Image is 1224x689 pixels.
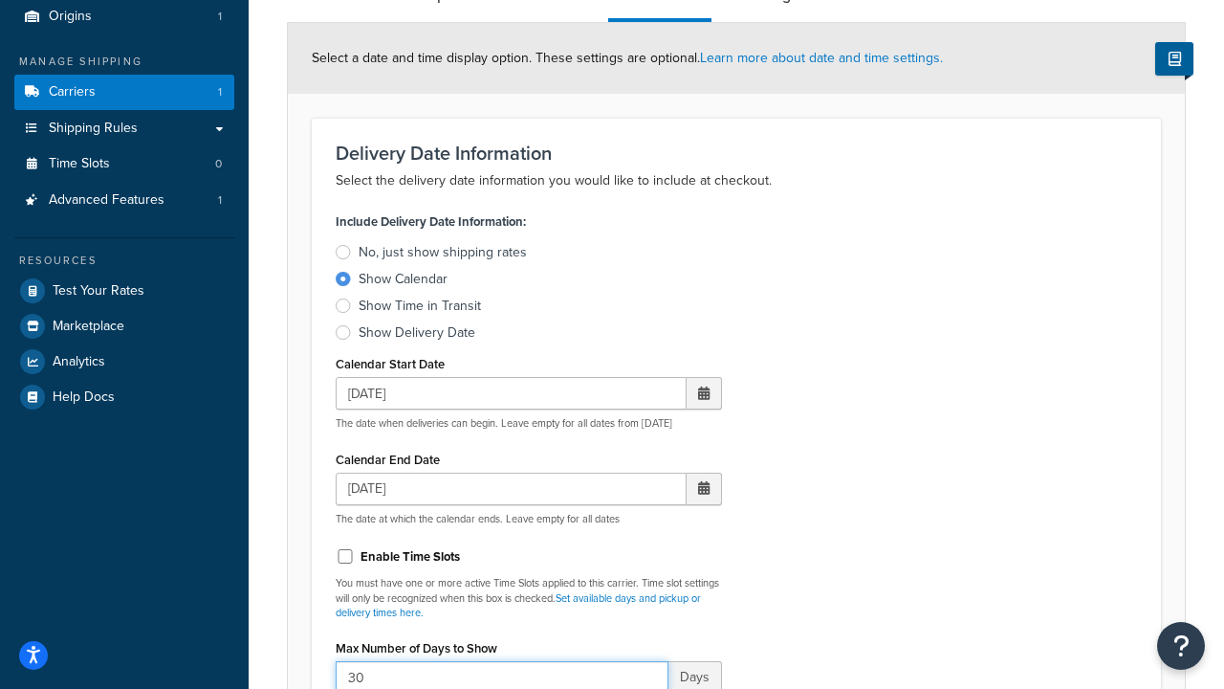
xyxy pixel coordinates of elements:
[14,75,234,110] li: Carriers
[218,84,222,100] span: 1
[312,48,943,68] span: Select a date and time display option. These settings are optional.
[1155,42,1193,76] button: Show Help Docs
[336,512,722,526] p: The date at which the calendar ends. Leave empty for all dates
[336,357,445,371] label: Calendar Start Date
[14,146,234,182] a: Time Slots0
[1157,622,1205,670] button: Open Resource Center
[336,590,701,620] a: Set available days and pickup or delivery times here.
[49,84,96,100] span: Carriers
[53,283,144,300] span: Test Your Rates
[359,323,475,343] div: Show Delivery Date
[53,319,124,335] span: Marketplace
[49,192,164,209] span: Advanced Features
[359,270,448,289] div: Show Calendar
[14,274,234,308] a: Test Your Rates
[53,354,105,370] span: Analytics
[49,156,110,172] span: Time Slots
[218,9,222,25] span: 1
[336,416,722,431] p: The date when deliveries can begin. Leave empty for all dates from [DATE]
[336,209,526,235] label: Include Delivery Date Information:
[14,380,234,414] a: Help Docs
[14,146,234,182] li: Time Slots
[14,309,234,344] a: Marketplace
[336,576,722,620] p: You must have one or more active Time Slots applied to this carrier. Time slot settings will only...
[14,183,234,218] li: Advanced Features
[14,54,234,70] div: Manage Shipping
[218,192,222,209] span: 1
[359,243,527,262] div: No, just show shipping rates
[14,111,234,146] a: Shipping Rules
[361,548,460,566] label: Enable Time Slots
[14,75,234,110] a: Carriers1
[336,641,497,656] label: Max Number of Days to Show
[14,183,234,218] a: Advanced Features1
[359,297,481,316] div: Show Time in Transit
[14,344,234,379] a: Analytics
[336,143,1137,164] h3: Delivery Date Information
[700,48,943,68] a: Learn more about date and time settings.
[336,453,440,467] label: Calendar End Date
[14,253,234,269] div: Resources
[53,389,115,406] span: Help Docs
[49,121,138,137] span: Shipping Rules
[49,9,92,25] span: Origins
[336,169,1137,192] p: Select the delivery date information you would like to include at checkout.
[215,156,222,172] span: 0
